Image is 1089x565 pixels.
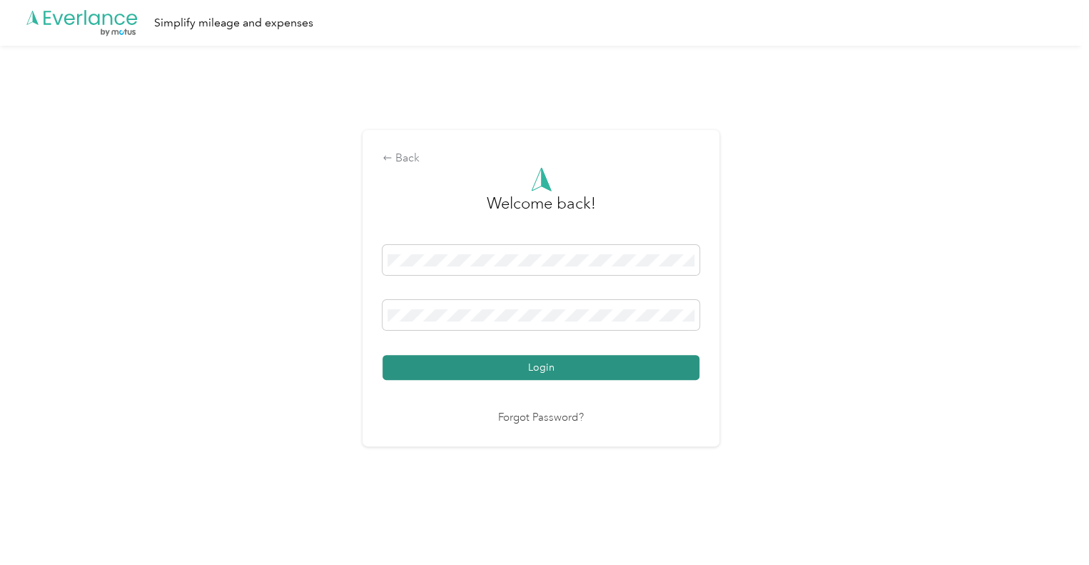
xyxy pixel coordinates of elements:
[487,191,596,230] h3: greeting
[383,150,699,167] div: Back
[1009,485,1089,565] iframe: Everlance-gr Chat Button Frame
[383,355,699,380] button: Login
[154,14,313,32] div: Simplify mileage and expenses
[498,410,584,426] a: Forgot Password?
